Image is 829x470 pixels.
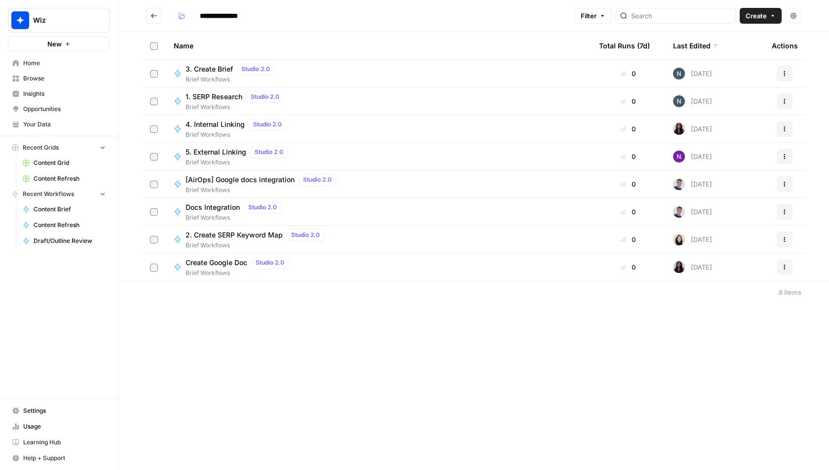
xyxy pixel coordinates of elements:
[599,96,657,106] div: 0
[174,201,583,222] a: Docs IntegrationStudio 2.0Brief Workflows
[673,123,685,135] img: rox323kbkgutb4wcij4krxobkpon
[18,233,110,249] a: Draft/Outline Review
[599,179,657,189] div: 0
[599,235,657,244] div: 0
[581,11,597,21] span: Filter
[34,158,106,167] span: Content Grid
[8,187,110,201] button: Recent Workflows
[18,155,110,171] a: Content Grid
[599,32,650,59] div: Total Runs (7d)
[174,91,583,112] a: 1. SERP ResearchStudio 2.0Brief Workflows
[186,147,246,157] span: 5. External Linking
[673,178,712,190] div: [DATE]
[673,234,685,245] img: t5ef5oef8zpw1w4g2xghobes91mw
[186,64,233,74] span: 3. Create Brief
[8,86,110,102] a: Insights
[241,65,270,74] span: Studio 2.0
[186,269,293,277] span: Brief Workflows
[174,118,583,139] a: 4. Internal LinkingStudio 2.0Brief Workflows
[673,123,712,135] div: [DATE]
[186,258,247,268] span: Create Google Doc
[34,236,106,245] span: Draft/Outline Review
[673,95,712,107] div: [DATE]
[23,406,106,415] span: Settings
[291,231,320,239] span: Studio 2.0
[18,201,110,217] a: Content Brief
[599,152,657,161] div: 0
[8,117,110,132] a: Your Data
[673,95,685,107] img: mfx9qxiwvwbk9y2m949wqpoopau8
[174,146,583,167] a: 5. External LinkingStudio 2.0Brief Workflows
[673,178,685,190] img: oskm0cmuhabjb8ex6014qupaj5sj
[146,8,162,24] button: Go back
[186,241,328,250] span: Brief Workflows
[574,8,612,24] button: Filter
[673,151,712,162] div: [DATE]
[23,190,74,198] span: Recent Workflows
[8,140,110,155] button: Recent Grids
[23,59,106,68] span: Home
[8,434,110,450] a: Learning Hub
[186,75,278,84] span: Brief Workflows
[33,15,93,25] span: Wiz
[23,105,106,114] span: Opportunities
[18,171,110,187] a: Content Refresh
[186,119,245,129] span: 4. Internal Linking
[673,68,685,79] img: mfx9qxiwvwbk9y2m949wqpoopau8
[8,101,110,117] a: Opportunities
[186,213,285,222] span: Brief Workflows
[186,130,290,139] span: Brief Workflows
[673,32,718,59] div: Last Edited
[23,143,59,152] span: Recent Grids
[186,186,340,195] span: Brief Workflows
[23,454,106,463] span: Help + Support
[8,419,110,434] a: Usage
[256,258,284,267] span: Studio 2.0
[186,230,283,240] span: 2. Create SERP Keyword Map
[673,261,712,273] div: [DATE]
[599,262,657,272] div: 0
[8,55,110,71] a: Home
[174,229,583,250] a: 2. Create SERP Keyword MapStudio 2.0Brief Workflows
[673,68,712,79] div: [DATE]
[599,207,657,217] div: 0
[255,148,283,157] span: Studio 2.0
[18,217,110,233] a: Content Refresh
[174,63,583,84] a: 3. Create BriefStudio 2.0Brief Workflows
[186,92,242,102] span: 1. SERP Research
[186,158,292,167] span: Brief Workflows
[251,92,279,101] span: Studio 2.0
[8,403,110,419] a: Settings
[186,202,240,212] span: Docs Integration
[673,234,712,245] div: [DATE]
[23,120,106,129] span: Your Data
[673,261,685,273] img: rox323kbkgutb4wcij4krxobkpon
[631,11,731,21] input: Search
[673,151,685,162] img: kedmmdess6i2jj5txyq6cw0yj4oc
[8,71,110,86] a: Browse
[23,422,106,431] span: Usage
[248,203,277,212] span: Studio 2.0
[47,39,62,49] span: New
[186,175,295,185] span: [AirOps] Google docs integration
[23,74,106,83] span: Browse
[253,120,282,129] span: Studio 2.0
[740,8,782,24] button: Create
[11,11,29,29] img: Wiz Logo
[746,11,767,21] span: Create
[772,32,798,59] div: Actions
[673,206,685,218] img: oskm0cmuhabjb8ex6014qupaj5sj
[34,221,106,230] span: Content Refresh
[599,124,657,134] div: 0
[23,438,106,447] span: Learning Hub
[34,205,106,214] span: Content Brief
[303,175,332,184] span: Studio 2.0
[8,450,110,466] button: Help + Support
[23,89,106,98] span: Insights
[8,37,110,51] button: New
[599,69,657,78] div: 0
[174,32,583,59] div: Name
[186,103,288,112] span: Brief Workflows
[34,174,106,183] span: Content Refresh
[174,257,583,277] a: Create Google DocStudio 2.0Brief Workflows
